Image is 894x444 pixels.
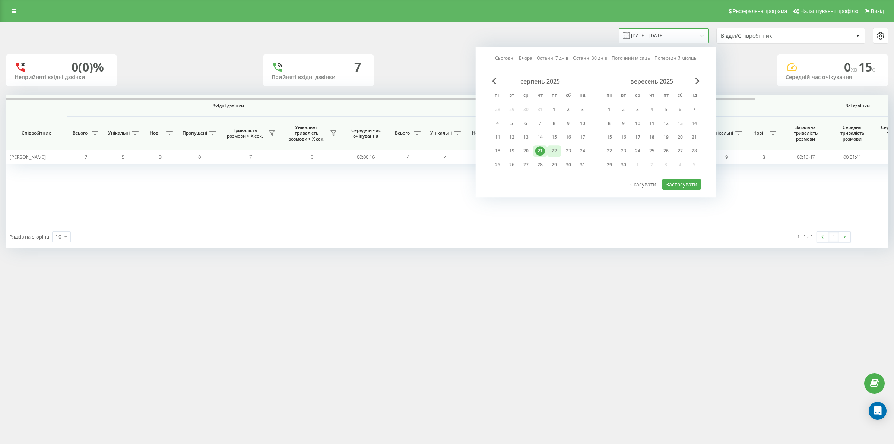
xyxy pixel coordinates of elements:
span: Рядків на сторінці [9,233,50,240]
span: Пропущені [183,130,207,136]
div: 13 [675,119,685,128]
div: вт 30 вер 2025 р. [616,159,631,170]
div: 21 [535,146,545,156]
td: 00:00:16 [343,150,389,164]
div: сб 2 серп 2025 р. [561,104,576,115]
div: Відділ/Співробітник [721,33,810,39]
div: 29 [605,160,614,170]
div: чт 21 серп 2025 р. [533,145,547,157]
div: 21 [689,132,699,142]
span: Тривалість розмови > Х сек. [223,127,266,139]
span: 15 [859,59,875,75]
div: серпень 2025 [491,78,590,85]
abbr: субота [675,90,686,101]
div: вт 2 вер 2025 р. [616,104,631,115]
div: 19 [661,132,671,142]
span: Нові [467,130,486,136]
div: 3 [578,105,587,114]
abbr: вівторок [506,90,517,101]
div: 25 [493,160,503,170]
div: 26 [507,160,517,170]
div: ср 17 вер 2025 р. [631,132,645,143]
div: сб 20 вер 2025 р. [673,132,687,143]
span: 0 [844,59,859,75]
div: вт 26 серп 2025 р. [505,159,519,170]
div: 2 [564,105,573,114]
div: нд 7 вер 2025 р. [687,104,701,115]
div: 6 [521,119,531,128]
div: 27 [521,160,531,170]
div: 22 [549,146,559,156]
span: 7 [249,154,252,160]
td: 00:16:47 [782,150,829,164]
div: 9 [564,119,573,128]
div: 1 [605,105,614,114]
div: 11 [493,132,503,142]
div: 9 [619,119,628,128]
span: 5 [122,154,124,160]
div: пт 1 серп 2025 р. [547,104,561,115]
abbr: п’ятниця [660,90,672,101]
div: 1 [549,105,559,114]
div: 25 [647,146,657,156]
span: Співробітник [12,130,60,136]
div: 5 [661,105,671,114]
button: Застосувати [662,179,701,190]
span: Previous Month [492,78,497,84]
span: Всього [393,130,412,136]
span: Унікальні, тривалість розмови > Х сек. [285,125,328,142]
div: нд 28 вер 2025 р. [687,145,701,157]
div: 3 [633,105,643,114]
div: 8 [605,119,614,128]
div: пн 18 серп 2025 р. [491,145,505,157]
div: 1 - 1 з 1 [797,233,813,240]
span: Вхідні дзвінки [86,103,370,109]
div: пн 15 вер 2025 р. [602,132,616,143]
div: пт 29 серп 2025 р. [547,159,561,170]
div: нд 3 серп 2025 р. [576,104,590,115]
span: Нові [145,130,164,136]
div: пн 11 серп 2025 р. [491,132,505,143]
div: 28 [689,146,699,156]
div: ср 27 серп 2025 р. [519,159,533,170]
div: 26 [661,146,671,156]
abbr: вівторок [618,90,629,101]
span: 5 [311,154,313,160]
div: пн 29 вер 2025 р. [602,159,616,170]
div: 12 [507,132,517,142]
a: Останні 30 днів [573,55,607,62]
div: 23 [619,146,628,156]
div: нд 21 вер 2025 р. [687,132,701,143]
span: c [872,65,875,73]
div: нд 14 вер 2025 р. [687,118,701,129]
span: 4 [407,154,409,160]
span: Вихідні дзвінки [407,103,653,109]
div: сб 6 вер 2025 р. [673,104,687,115]
span: Вихід [871,8,884,14]
div: нд 10 серп 2025 р. [576,118,590,129]
div: ср 24 вер 2025 р. [631,145,645,157]
div: чт 28 серп 2025 р. [533,159,547,170]
div: нд 31 серп 2025 р. [576,159,590,170]
span: Середній час очікування [348,127,383,139]
div: 27 [675,146,685,156]
div: 11 [647,119,657,128]
div: пн 25 серп 2025 р. [491,159,505,170]
div: чт 7 серп 2025 р. [533,118,547,129]
div: ср 13 серп 2025 р. [519,132,533,143]
span: 9 [725,154,728,160]
div: 7 [689,105,699,114]
div: вт 16 вер 2025 р. [616,132,631,143]
div: вт 19 серп 2025 р. [505,145,519,157]
span: Загальна тривалість розмови [788,125,823,142]
div: вт 9 вер 2025 р. [616,118,631,129]
span: 0 [198,154,201,160]
div: чт 25 вер 2025 р. [645,145,659,157]
div: Середній час очікування [786,74,879,81]
a: Сьогодні [495,55,514,62]
span: Налаштування профілю [800,8,858,14]
abbr: понеділок [492,90,503,101]
div: 20 [675,132,685,142]
a: Попередній місяць [654,55,697,62]
div: 16 [564,132,573,142]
